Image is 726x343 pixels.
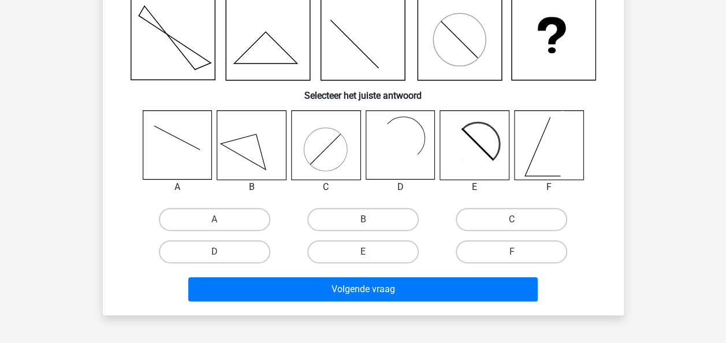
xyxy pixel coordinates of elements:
[357,180,444,194] div: D
[188,277,538,301] button: Volgende vraag
[307,208,419,231] label: B
[505,180,593,194] div: F
[159,208,270,231] label: A
[208,180,295,194] div: B
[159,240,270,263] label: D
[307,240,419,263] label: E
[456,208,567,231] label: C
[282,180,370,194] div: C
[456,240,567,263] label: F
[134,180,221,194] div: A
[121,81,605,101] h6: Selecteer het juiste antwoord
[431,180,518,194] div: E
